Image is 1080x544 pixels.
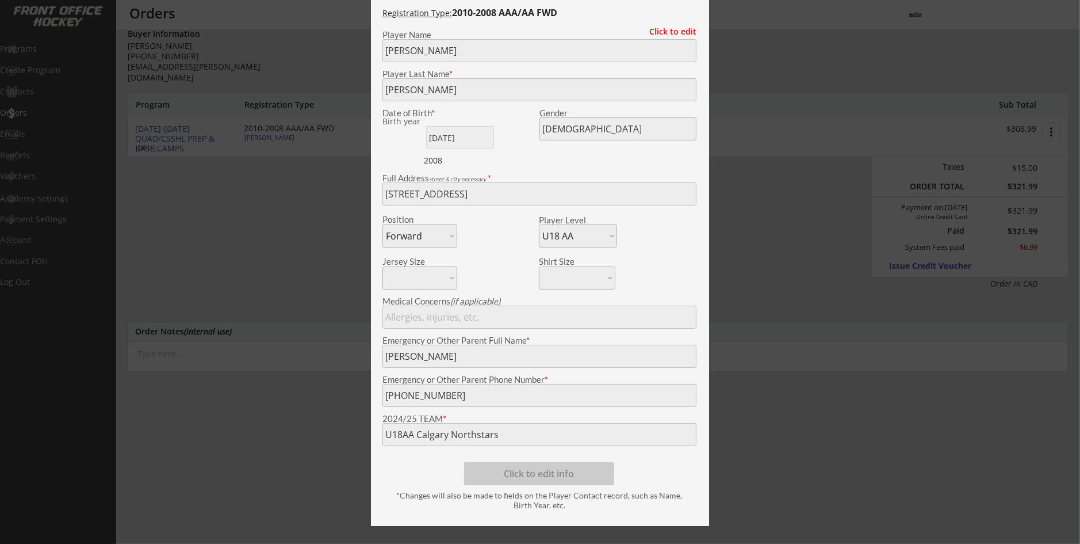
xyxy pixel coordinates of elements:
[464,462,614,485] button: Click to edit info
[539,109,696,117] div: Gender
[382,70,696,78] div: Player Last Name
[382,257,442,266] div: Jersey Size
[429,176,486,182] em: street & city necessary
[382,182,696,206] input: Street, City, Province/State
[382,375,696,384] div: Emergency or Other Parent Phone Number
[424,155,496,166] div: 2008
[382,414,696,423] div: 2024/25 TEAM
[539,216,617,225] div: Player Level
[382,215,442,224] div: Position
[382,7,452,18] u: Registration Type:
[382,117,454,125] div: Birth year
[641,28,696,36] div: Click to edit
[382,297,696,306] div: Medical Concerns
[388,491,691,511] div: *Changes will also be made to fields on the Player Contact record, such as Name, Birth Year, etc.
[382,31,696,39] div: Player Name
[450,296,500,306] em: (if applicable)
[382,306,696,329] input: Allergies, injuries, etc.
[382,117,454,126] div: We are transitioning the system to collect and store date of birth instead of just birth year to ...
[382,336,696,345] div: Emergency or Other Parent Full Name
[382,109,457,117] div: Date of Birth
[452,6,557,19] strong: 2010-2008 AAA/AA FWD
[539,257,598,266] div: Shirt Size
[382,174,696,182] div: Full Address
